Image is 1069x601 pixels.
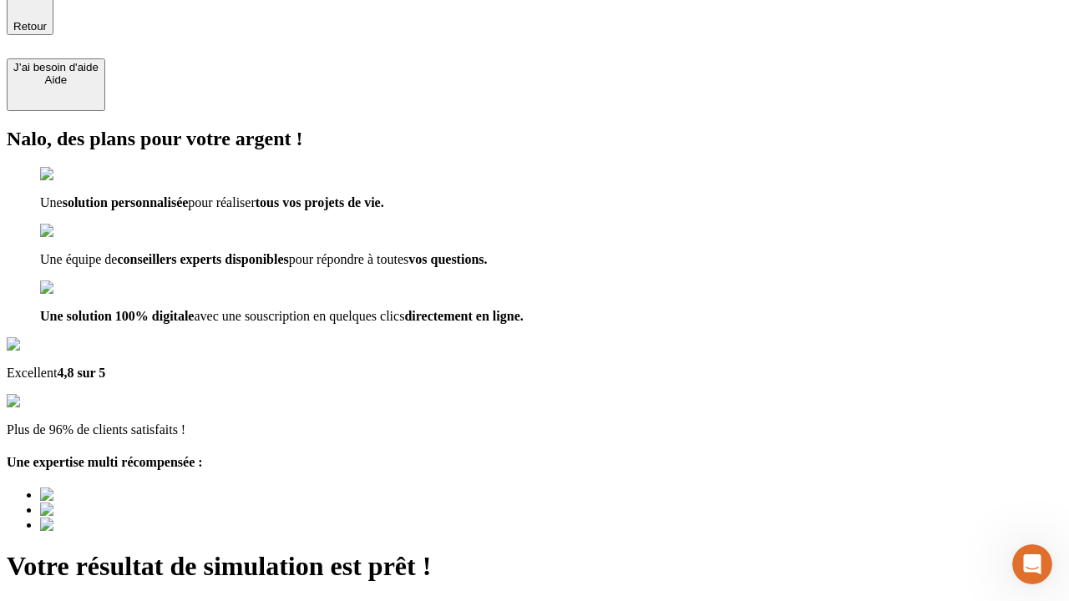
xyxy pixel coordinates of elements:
[40,195,63,210] span: Une
[408,252,487,266] span: vos questions.
[7,422,1062,437] p: Plus de 96% de clients satisfaits !
[57,366,105,380] span: 4,8 sur 5
[1012,544,1052,584] iframe: Intercom live chat
[40,252,117,266] span: Une équipe de
[289,252,409,266] span: pour répondre à toutes
[40,167,112,182] img: checkmark
[7,337,104,352] img: Google Review
[40,224,112,239] img: checkmark
[13,61,99,73] div: J’ai besoin d'aide
[7,551,1062,582] h1: Votre résultat de simulation est prêt !
[40,503,195,518] img: Best savings advice award
[188,195,255,210] span: pour réaliser
[40,280,112,295] img: checkmark
[13,73,99,86] div: Aide
[7,455,1062,470] h4: Une expertise multi récompensée :
[13,20,47,33] span: Retour
[7,366,57,380] span: Excellent
[63,195,189,210] span: solution personnalisée
[7,58,105,111] button: J’ai besoin d'aideAide
[256,195,384,210] span: tous vos projets de vie.
[40,487,195,503] img: Best savings advice award
[40,309,194,323] span: Une solution 100% digitale
[404,309,523,323] span: directement en ligne.
[117,252,288,266] span: conseillers experts disponibles
[40,518,195,533] img: Best savings advice award
[7,128,1062,150] h2: Nalo, des plans pour votre argent !
[194,309,404,323] span: avec une souscription en quelques clics
[7,394,89,409] img: reviews stars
